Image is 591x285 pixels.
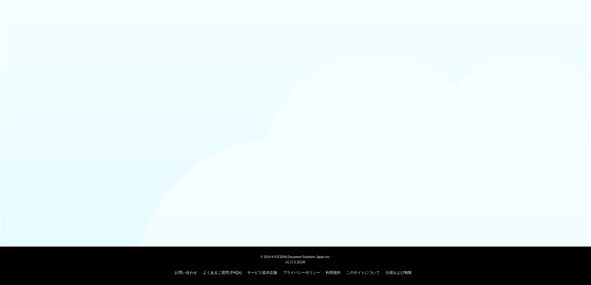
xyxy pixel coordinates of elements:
[247,270,277,275] a: サービス提供店舗
[175,270,197,275] a: お問い合わせ
[386,270,412,275] a: 仕様および制限
[261,255,330,259] span: © 2024 KYOCERA Document Solutions Japan Inc.
[326,270,341,275] a: 利用規約
[346,270,380,275] a: このサイトについて
[283,270,320,275] a: プライバシーポリシー
[286,260,305,264] span: v1.17.0.32136
[203,270,242,275] a: よくあるご質問 (FAQs)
